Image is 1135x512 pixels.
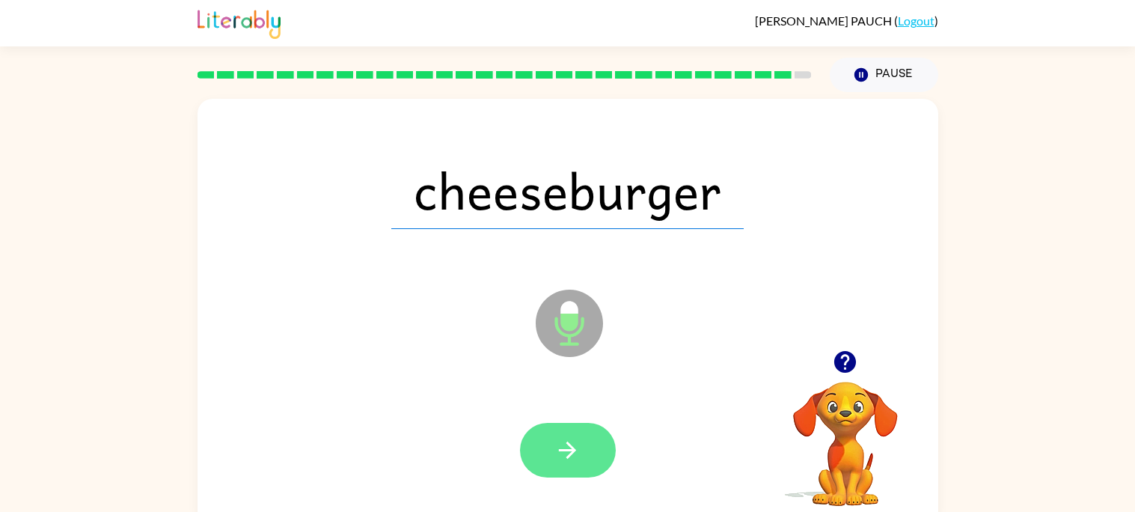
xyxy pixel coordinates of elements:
[391,151,744,229] span: cheeseburger
[755,13,894,28] span: [PERSON_NAME] PAUCH
[198,6,281,39] img: Literably
[830,58,938,92] button: Pause
[755,13,938,28] div: ( )
[898,13,934,28] a: Logout
[771,359,920,508] video: Your browser must support playing .mp4 files to use Literably. Please try using another browser.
